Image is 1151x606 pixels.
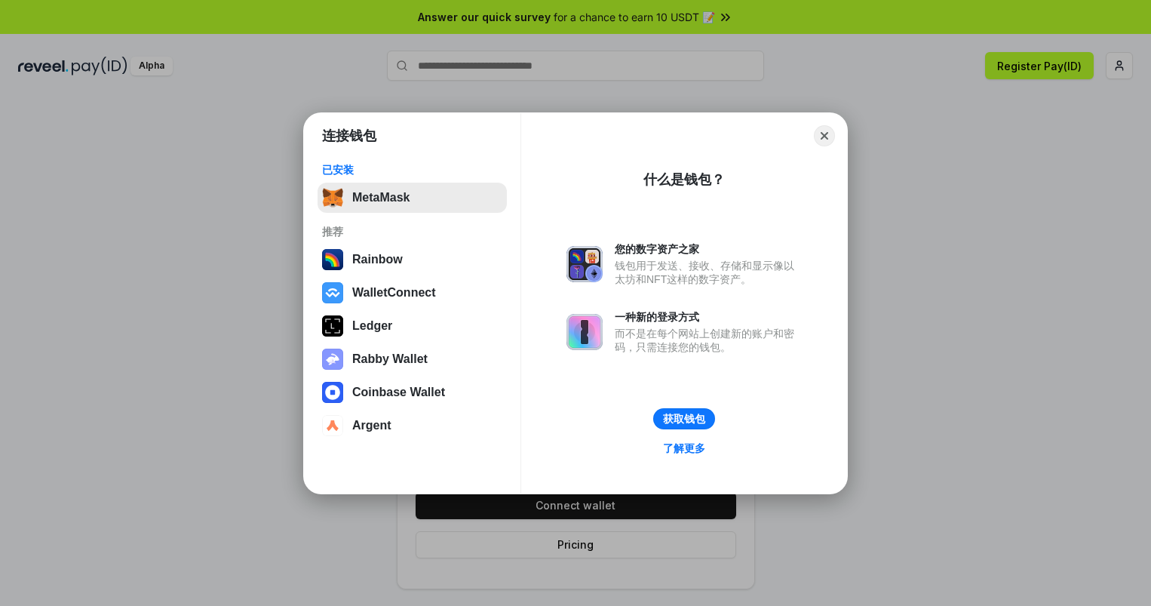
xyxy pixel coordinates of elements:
div: 什么是钱包？ [643,171,725,189]
button: Rainbow [318,245,507,275]
img: svg+xml,%3Csvg%20xmlns%3D%22http%3A%2F%2Fwww.w3.org%2F2000%2Fsvg%22%20fill%3D%22none%22%20viewBox... [566,314,603,350]
div: Coinbase Wallet [352,386,445,399]
img: svg+xml,%3Csvg%20width%3D%2228%22%20height%3D%2228%22%20viewBox%3D%220%200%2028%2028%22%20fill%3D... [322,382,343,403]
button: Rabby Wallet [318,344,507,374]
div: Argent [352,419,391,432]
div: 获取钱包 [663,412,705,426]
div: 推荐 [322,225,502,238]
img: svg+xml,%3Csvg%20xmlns%3D%22http%3A%2F%2Fwww.w3.org%2F2000%2Fsvg%22%20width%3D%2228%22%20height%3... [322,315,343,337]
button: MetaMask [318,183,507,213]
img: svg+xml,%3Csvg%20width%3D%2228%22%20height%3D%2228%22%20viewBox%3D%220%200%2028%2028%22%20fill%3D... [322,282,343,303]
img: svg+xml,%3Csvg%20xmlns%3D%22http%3A%2F%2Fwww.w3.org%2F2000%2Fsvg%22%20fill%3D%22none%22%20viewBox... [322,349,343,370]
button: Ledger [318,311,507,341]
div: 而不是在每个网站上创建新的账户和密码，只需连接您的钱包。 [615,327,802,354]
img: svg+xml,%3Csvg%20fill%3D%22none%22%20height%3D%2233%22%20viewBox%3D%220%200%2035%2033%22%20width%... [322,187,343,208]
div: 您的数字资产之家 [615,242,802,256]
h1: 连接钱包 [322,127,376,145]
img: svg+xml,%3Csvg%20width%3D%2228%22%20height%3D%2228%22%20viewBox%3D%220%200%2028%2028%22%20fill%3D... [322,415,343,436]
div: 钱包用于发送、接收、存储和显示像以太坊和NFT这样的数字资产。 [615,259,802,286]
button: WalletConnect [318,278,507,308]
img: svg+xml,%3Csvg%20width%3D%22120%22%20height%3D%22120%22%20viewBox%3D%220%200%20120%20120%22%20fil... [322,249,343,270]
div: WalletConnect [352,286,436,300]
div: Rabby Wallet [352,352,428,366]
button: Coinbase Wallet [318,377,507,408]
button: Argent [318,411,507,441]
div: 了解更多 [663,441,705,455]
div: Ledger [352,319,392,333]
a: 了解更多 [654,438,714,458]
div: Rainbow [352,253,403,266]
button: 获取钱包 [653,408,715,429]
div: 一种新的登录方式 [615,310,802,324]
button: Close [814,125,835,146]
img: svg+xml,%3Csvg%20xmlns%3D%22http%3A%2F%2Fwww.w3.org%2F2000%2Fsvg%22%20fill%3D%22none%22%20viewBox... [566,246,603,282]
div: 已安装 [322,163,502,177]
div: MetaMask [352,191,410,205]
